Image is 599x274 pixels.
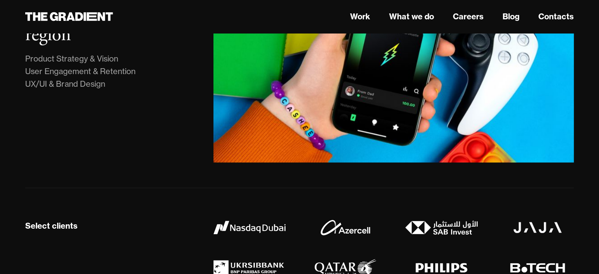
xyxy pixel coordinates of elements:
a: Blog [503,11,519,22]
a: What we do [389,11,434,22]
a: Work [350,11,370,22]
img: SAB Invest [405,220,478,234]
a: Contacts [538,11,574,22]
div: Select clients [25,221,78,231]
div: Product Strategy & Vision User Engagement & Retention UX/UI & Brand Design [25,52,135,90]
img: Nasdaq Dubai logo [213,221,286,234]
a: Careers [453,11,484,22]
